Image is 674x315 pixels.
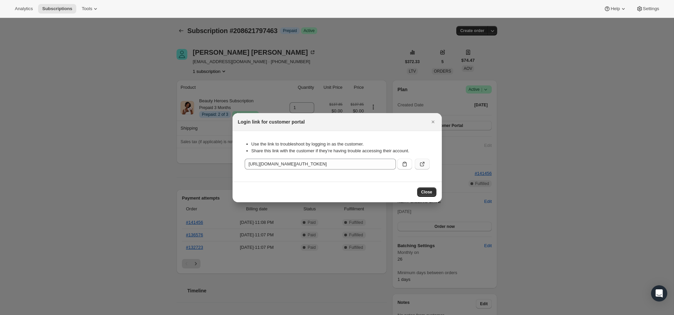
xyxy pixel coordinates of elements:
[11,4,37,14] button: Analytics
[251,148,430,154] li: Share this link with the customer if they’re having trouble accessing their account.
[42,6,72,11] span: Subscriptions
[651,285,667,301] div: Open Intercom Messenger
[417,187,436,197] button: Close
[428,117,438,127] button: Close
[643,6,659,11] span: Settings
[251,141,430,148] li: Use the link to troubleshoot by logging in as the customer.
[78,4,103,14] button: Tools
[38,4,76,14] button: Subscriptions
[632,4,663,14] button: Settings
[600,4,630,14] button: Help
[82,6,92,11] span: Tools
[238,119,305,125] h2: Login link for customer portal
[15,6,33,11] span: Analytics
[421,189,432,195] span: Close
[611,6,620,11] span: Help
